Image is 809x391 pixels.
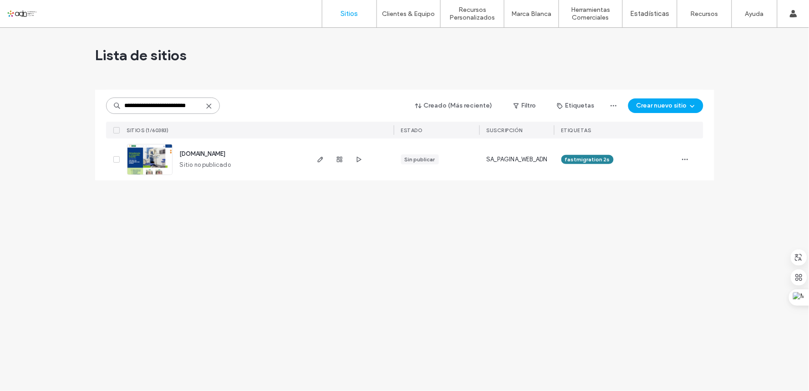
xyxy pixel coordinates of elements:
button: Creado (Más reciente) [407,98,501,113]
label: Ayuda [745,10,764,18]
span: fastmigration 2s [565,155,610,164]
label: Estadísticas [631,10,670,18]
span: ESTADO [401,127,423,134]
button: Filtro [504,98,545,113]
div: Sin publicar [405,155,435,164]
button: Etiquetas [549,98,603,113]
label: Recursos Personalizados [441,6,504,21]
span: Lista de sitios [95,46,187,64]
label: Marca Blanca [512,10,552,18]
a: [DOMAIN_NAME] [180,150,226,157]
span: SITIOS (1/60383) [127,127,169,134]
span: Sitio no publicado [180,160,231,170]
label: Herramientas Comerciales [559,6,622,21]
button: Crear nuevo sitio [628,98,703,113]
label: Sitios [341,10,358,18]
label: Recursos [691,10,718,18]
label: Clientes & Equipo [382,10,435,18]
span: Suscripción [487,127,523,134]
span: SA_PAGINA_WEB_ADN [487,155,548,164]
span: ETIQUETAS [561,127,592,134]
span: Ayuda [20,6,45,15]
